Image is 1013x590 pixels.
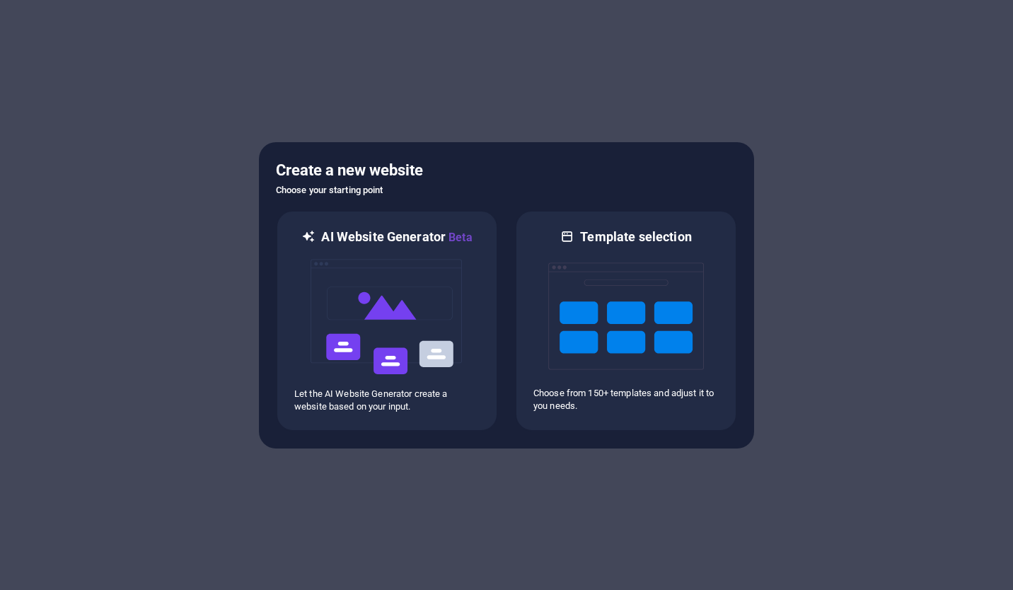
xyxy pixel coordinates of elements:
[446,231,473,244] span: Beta
[276,159,737,182] h5: Create a new website
[276,182,737,199] h6: Choose your starting point
[294,388,480,413] p: Let the AI Website Generator create a website based on your input.
[309,246,465,388] img: ai
[321,229,472,246] h6: AI Website Generator
[515,210,737,432] div: Template selectionChoose from 150+ templates and adjust it to you needs.
[276,210,498,432] div: AI Website GeneratorBetaaiLet the AI Website Generator create a website based on your input.
[580,229,691,245] h6: Template selection
[533,387,719,412] p: Choose from 150+ templates and adjust it to you needs.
